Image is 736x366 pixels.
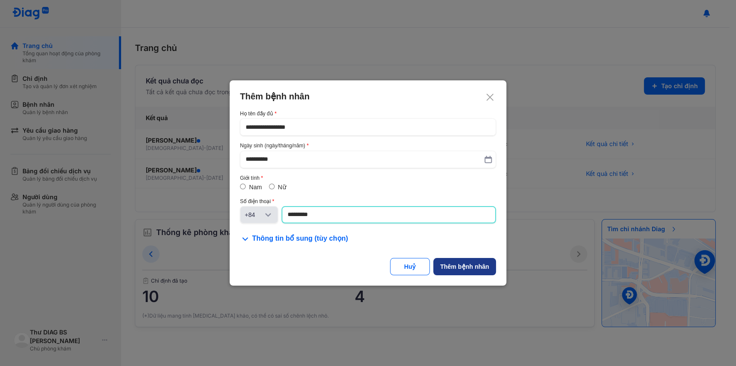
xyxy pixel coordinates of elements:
label: Nam [249,184,262,191]
div: Thêm bệnh nhân [440,262,489,271]
button: Huỷ [390,258,430,275]
div: Họ tên đầy đủ [240,111,496,117]
div: Giới tính [240,175,496,181]
span: Thông tin bổ sung (tùy chọn) [252,234,348,244]
div: Thêm bệnh nhân [240,91,496,102]
button: Thêm bệnh nhân [433,258,496,275]
div: Số điện thoại [240,198,496,204]
div: +84 [245,210,263,219]
div: Ngày sinh (ngày/tháng/năm) [240,143,496,149]
label: Nữ [278,184,286,191]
